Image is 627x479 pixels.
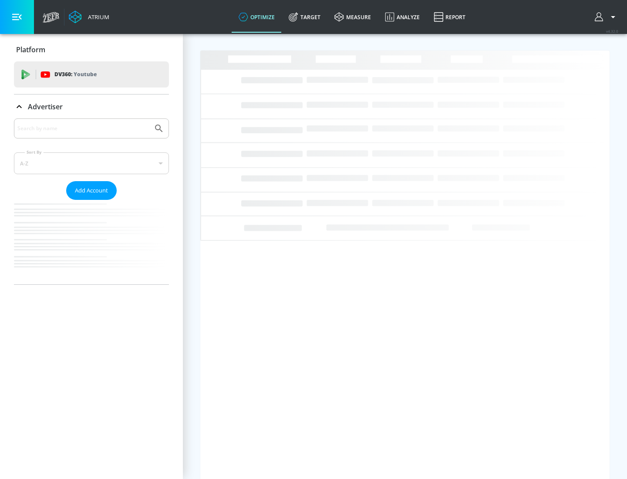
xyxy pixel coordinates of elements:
p: Platform [16,45,45,54]
a: Target [282,1,327,33]
p: Advertiser [28,102,63,111]
a: Analyze [378,1,427,33]
div: Platform [14,37,169,62]
span: Add Account [75,186,108,196]
div: Atrium [84,13,109,21]
input: Search by name [17,123,149,134]
a: Atrium [69,10,109,24]
div: A-Z [14,152,169,174]
span: v 4.32.0 [606,29,618,34]
a: measure [327,1,378,33]
div: DV360: Youtube [14,61,169,88]
a: Report [427,1,472,33]
nav: list of Advertiser [14,200,169,284]
p: Youtube [74,70,97,79]
p: DV360: [54,70,97,79]
a: optimize [232,1,282,33]
label: Sort By [25,149,44,155]
div: Advertiser [14,94,169,119]
div: Advertiser [14,118,169,284]
button: Add Account [66,181,117,200]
